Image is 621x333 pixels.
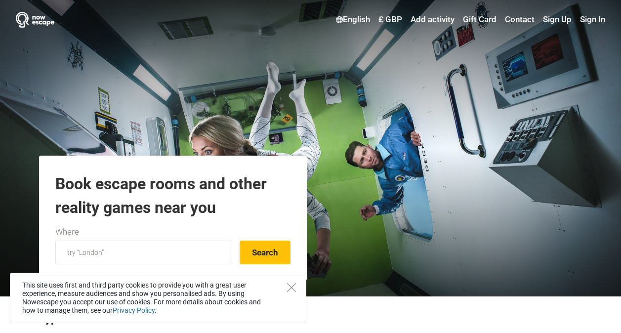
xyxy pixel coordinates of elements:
[39,311,582,332] h3: Types of activities
[336,16,343,23] img: English
[55,172,290,219] h1: Book escape rooms and other reality games near you
[540,11,574,29] a: Sign Up
[502,11,537,29] a: Contact
[578,11,605,29] a: Sign In
[333,11,373,29] a: English
[408,11,457,29] a: Add activity
[55,241,232,264] input: try “London”
[240,241,290,264] button: Search
[287,283,296,292] button: Close
[10,273,306,323] div: This site uses first and third party cookies to provide you with a great user experience, measure...
[376,11,405,29] a: £ GBP
[113,306,155,314] a: Privacy Policy
[16,12,54,28] img: Nowescape logo
[55,226,79,239] label: Where
[460,11,499,29] a: Gift Card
